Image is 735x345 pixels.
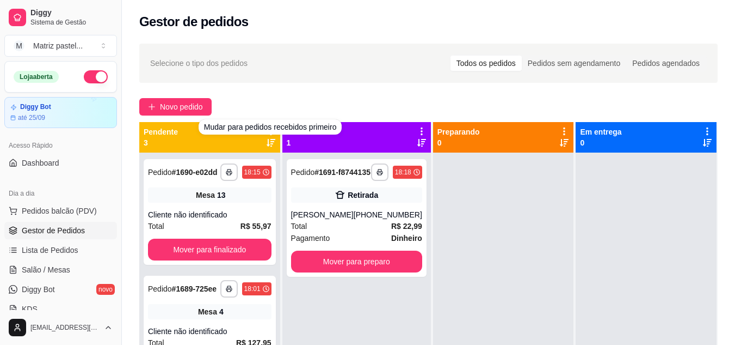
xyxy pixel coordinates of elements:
[354,209,422,220] div: [PHONE_NUMBER]
[33,40,83,51] div: Matriz pastel ...
[148,220,164,232] span: Total
[139,98,212,116] button: Novo pedido
[148,285,172,293] span: Pedido
[84,70,108,83] button: Alterar Status
[244,285,261,293] div: 18:01
[4,222,117,239] a: Gestor de Pedidos
[291,209,354,220] div: [PERSON_NAME]
[391,222,422,231] strong: R$ 22,99
[148,326,271,337] div: Cliente não identificado
[4,154,117,172] a: Dashboard
[144,126,178,137] p: Pendente
[4,300,117,318] a: KDS
[22,284,55,295] span: Diggy Bot
[14,40,24,51] span: M
[4,35,117,57] button: Select a team
[287,137,310,148] p: 1
[198,306,217,317] span: Mesa
[240,222,271,231] strong: R$ 55,97
[14,71,59,83] div: Loja aberta
[4,314,117,341] button: [EMAIL_ADDRESS][DOMAIN_NAME]
[30,8,113,18] span: Diggy
[4,202,117,220] button: Pedidos balcão (PDV)
[244,168,261,177] div: 18:15
[144,137,178,148] p: 3
[199,119,342,135] div: Mudar para pedidos recebidos primeiro
[437,137,480,148] p: 0
[150,57,248,69] span: Selecione o tipo dos pedidos
[20,103,51,111] article: Diggy Bot
[219,306,224,317] div: 4
[314,168,370,177] strong: # 1691-f8744135
[148,239,271,261] button: Mover para finalizado
[22,225,85,236] span: Gestor de Pedidos
[291,220,307,232] span: Total
[22,158,59,168] span: Dashboard
[148,209,271,220] div: Cliente não identificado
[4,241,117,259] a: Lista de Pedidos
[4,261,117,279] a: Salão / Mesas
[148,103,156,111] span: plus
[291,251,422,273] button: Mover para preparo
[22,264,70,275] span: Salão / Mesas
[30,18,113,27] span: Sistema de Gestão
[4,281,117,298] a: Diggy Botnovo
[291,168,315,177] span: Pedido
[348,190,378,201] div: Retirada
[580,137,621,148] p: 0
[391,234,422,243] strong: Dinheiro
[395,168,411,177] div: 18:18
[22,245,78,256] span: Lista de Pedidos
[4,97,117,128] a: Diggy Botaté 25/09
[4,185,117,202] div: Dia a dia
[172,168,218,177] strong: # 1690-e02dd
[217,190,226,201] div: 13
[437,126,480,137] p: Preparando
[148,168,172,177] span: Pedido
[160,101,203,113] span: Novo pedido
[22,304,38,314] span: KDS
[196,190,215,201] span: Mesa
[172,285,217,293] strong: # 1689-725ee
[18,113,45,122] article: até 25/09
[4,4,117,31] a: DiggySistema de Gestão
[4,137,117,154] div: Acesso Rápido
[522,56,626,71] div: Pedidos sem agendamento
[22,205,97,216] span: Pedidos balcão (PDV)
[450,56,522,71] div: Todos os pedidos
[139,13,249,31] h2: Gestor de pedidos
[30,323,100,332] span: [EMAIL_ADDRESS][DOMAIN_NAME]
[291,232,330,244] span: Pagamento
[626,56,706,71] div: Pedidos agendados
[580,126,621,137] p: Em entrega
